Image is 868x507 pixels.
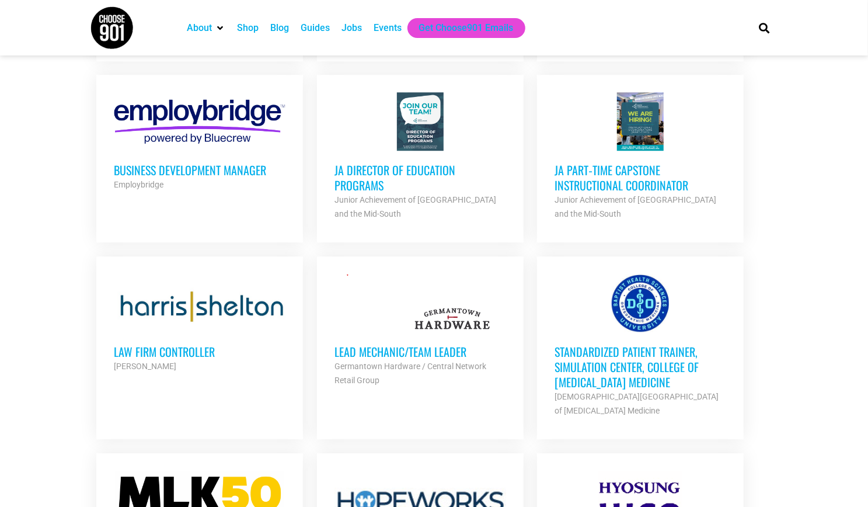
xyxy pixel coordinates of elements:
a: Standardized Patient Trainer, Simulation Center, College of [MEDICAL_DATA] Medicine [DEMOGRAPHIC_... [537,256,744,435]
a: Business Development Manager Employbridge [96,75,303,209]
h3: JA Part‐time Capstone Instructional Coordinator [555,162,726,193]
a: Get Choose901 Emails [419,21,514,35]
a: Guides [301,21,330,35]
a: Lead Mechanic/Team Leader Germantown Hardware / Central Network Retail Group [317,256,524,405]
h3: Law Firm Controller [114,344,285,359]
h3: Lead Mechanic/Team Leader [334,344,506,359]
nav: Main nav [181,18,739,38]
strong: Junior Achievement of [GEOGRAPHIC_DATA] and the Mid-South [555,195,716,218]
div: Search [755,18,774,37]
strong: Germantown Hardware / Central Network Retail Group [334,362,486,385]
a: Shop [237,21,259,35]
a: About [187,21,212,35]
h3: Standardized Patient Trainer, Simulation Center, College of [MEDICAL_DATA] Medicine [555,344,726,390]
a: Blog [270,21,289,35]
strong: Junior Achievement of [GEOGRAPHIC_DATA] and the Mid-South [334,195,496,218]
strong: [DEMOGRAPHIC_DATA][GEOGRAPHIC_DATA] of [MEDICAL_DATA] Medicine [555,392,719,415]
a: Law Firm Controller [PERSON_NAME] [96,256,303,391]
strong: Employbridge [114,180,163,189]
a: JA Part‐time Capstone Instructional Coordinator Junior Achievement of [GEOGRAPHIC_DATA] and the M... [537,75,744,238]
a: Events [374,21,402,35]
div: About [181,18,231,38]
h3: JA Director of Education Programs [334,162,506,193]
a: Jobs [341,21,362,35]
a: JA Director of Education Programs Junior Achievement of [GEOGRAPHIC_DATA] and the Mid-South [317,75,524,238]
strong: [PERSON_NAME] [114,362,176,371]
h3: Business Development Manager [114,162,285,178]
